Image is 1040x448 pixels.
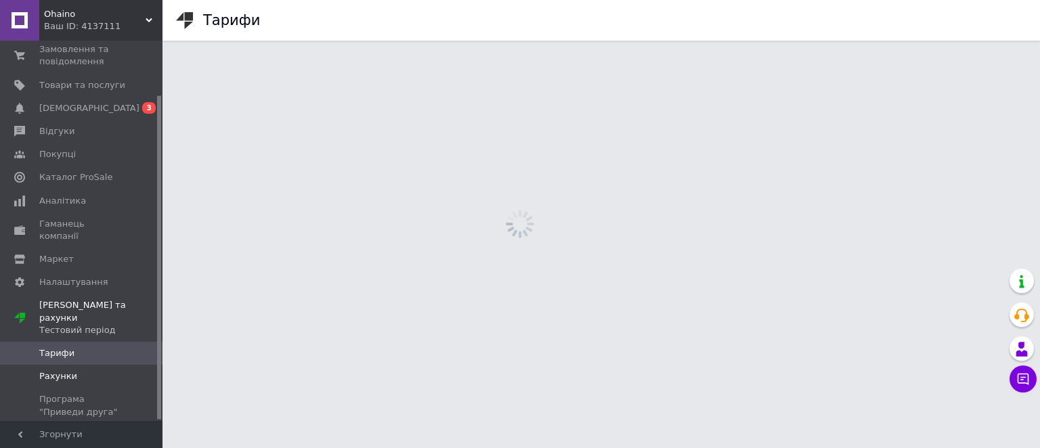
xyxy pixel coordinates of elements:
[39,218,125,242] span: Гаманець компанії
[203,12,260,28] h1: Тарифи
[44,20,162,32] div: Ваш ID: 4137111
[1010,365,1037,393] button: Чат з покупцем
[39,370,77,382] span: Рахунки
[39,148,76,160] span: Покупці
[39,393,125,418] span: Програма "Приведи друга"
[39,299,162,336] span: [PERSON_NAME] та рахунки
[39,276,108,288] span: Налаштування
[39,79,125,91] span: Товари та послуги
[39,195,86,207] span: Аналітика
[39,171,112,183] span: Каталог ProSale
[39,253,74,265] span: Маркет
[44,8,146,20] span: Ohaino
[39,43,125,68] span: Замовлення та повідомлення
[39,347,74,359] span: Тарифи
[142,102,156,114] span: 3
[39,324,162,336] div: Тестовий період
[39,102,139,114] span: [DEMOGRAPHIC_DATA]
[39,125,74,137] span: Відгуки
